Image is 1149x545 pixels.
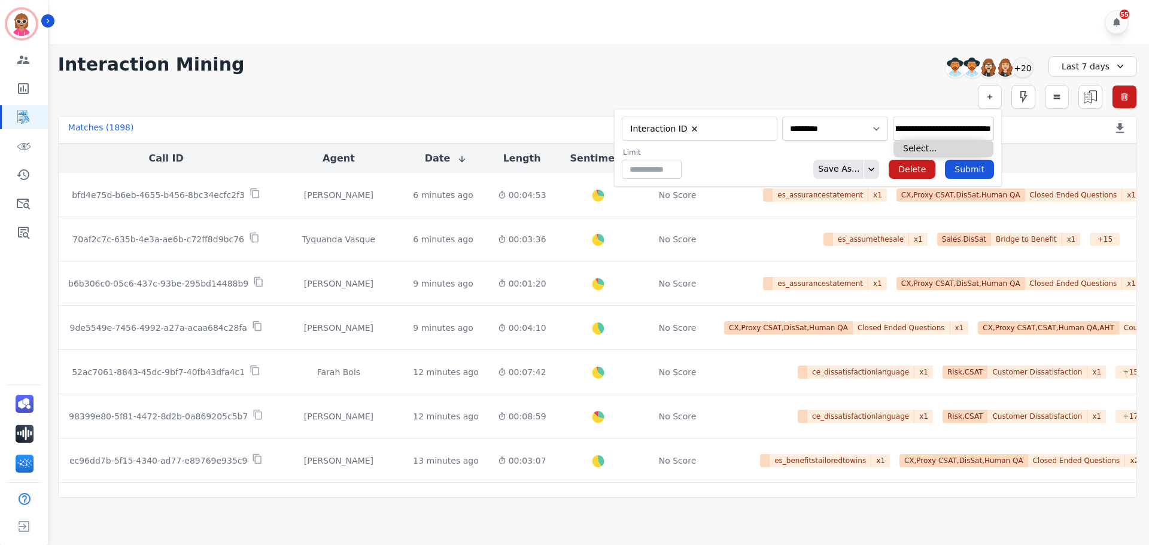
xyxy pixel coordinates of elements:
[991,233,1062,246] span: Bridge to Benefit
[896,188,1025,202] span: CX,Proxy CSAT,DisSat,Human QA
[1028,454,1126,467] span: Closed Ended Questions
[72,233,244,245] p: 70af2c7c-635b-4e3a-ae6b-c72ff8d9bc76
[690,124,699,133] button: Remove Interaction ID
[659,410,697,422] div: No Score
[914,410,933,423] span: x 1
[937,233,991,246] span: Sales,DisSat
[425,151,467,166] button: Date
[284,233,394,245] div: Tyquanda Vasque
[1025,277,1123,290] span: Closed Ended Questions
[498,278,546,290] div: 00:01:20
[659,455,697,467] div: No Score
[868,277,887,290] span: x 1
[896,277,1025,290] span: CX,Proxy CSAT,DisSat,Human QA
[871,454,890,467] span: x 1
[58,54,245,75] h1: Interaction Mining
[659,233,697,245] div: No Score
[889,160,935,179] button: Delete
[833,233,909,246] span: es_assumethesale
[1087,410,1106,423] span: x 1
[659,322,697,334] div: No Score
[945,160,994,179] button: Submit
[773,188,868,202] span: es_assurancestatement
[413,322,473,334] div: 9 minutes ago
[413,366,478,378] div: 12 minutes ago
[1125,454,1144,467] span: x 2
[868,188,887,202] span: x 1
[724,321,853,334] span: CX,Proxy CSAT,DisSat,Human QA
[570,151,626,166] button: Sentiment
[899,454,1028,467] span: CX,Proxy CSAT,DisSat,Human QA
[623,148,682,157] label: Limit
[503,151,541,166] button: Length
[498,233,546,245] div: 00:03:36
[70,322,247,334] p: 9de5549e-7456-4992-a27a-acaa684c28fa
[1115,366,1145,379] div: + 15
[284,455,394,467] div: [PERSON_NAME]
[625,121,770,136] ul: selected options
[987,410,1087,423] span: Customer Dissatisfaction
[284,189,394,201] div: [PERSON_NAME]
[69,455,248,467] p: ec96dd7b-5f15-4340-ad77-e89769e935c9
[1025,188,1123,202] span: Closed Ended Questions
[413,410,478,422] div: 12 minutes ago
[627,123,703,135] li: Interaction ID
[950,321,969,334] span: x 1
[978,321,1119,334] span: CX,Proxy CSAT,CSAT,Human QA,AHT
[1122,188,1141,202] span: x 1
[943,410,988,423] span: Risk,CSAT
[1013,57,1033,78] div: +20
[498,366,546,378] div: 00:07:42
[72,189,245,201] p: bfd4e75d-b6eb-4655-b456-8bc34ecfc2f3
[770,454,871,467] span: es_benefitstailoredtowins
[498,189,546,201] div: 00:04:53
[498,410,546,422] div: 00:08:59
[72,366,245,378] p: 52ac7061-8843-45dc-9bf7-40fb43dfa4c1
[1120,10,1129,19] div: 55
[807,410,914,423] span: ce_dissatisfactionlanguage
[659,189,697,201] div: No Score
[498,455,546,467] div: 00:03:07
[807,366,914,379] span: ce_dissatisfactionlanguage
[893,140,993,157] li: Select...
[987,366,1087,379] span: Customer Dissatisfaction
[323,151,355,166] button: Agent
[1115,410,1145,423] div: + 17
[149,151,184,166] button: Call ID
[284,366,394,378] div: Farah Bois
[914,366,933,379] span: x 1
[284,322,394,334] div: [PERSON_NAME]
[413,189,473,201] div: 6 minutes ago
[69,410,248,422] p: 98399e80-5f81-4472-8d2b-0a869205c5b7
[1062,233,1081,246] span: x 1
[773,277,868,290] span: es_assurancestatement
[413,455,478,467] div: 13 minutes ago
[659,278,697,290] div: No Score
[909,233,928,246] span: x 1
[1122,277,1141,290] span: x 1
[896,123,991,135] ul: selected options
[813,160,859,179] div: Save As...
[498,322,546,334] div: 00:04:10
[284,410,394,422] div: [PERSON_NAME]
[68,278,248,290] p: b6b306c0-05c6-437c-93be-295bd14488b9
[413,278,473,290] div: 9 minutes ago
[1090,233,1120,246] div: + 15
[413,233,473,245] div: 6 minutes ago
[68,121,134,138] div: Matches ( 1898 )
[943,366,988,379] span: Risk,CSAT
[284,278,394,290] div: [PERSON_NAME]
[853,321,950,334] span: Closed Ended Questions
[7,10,36,38] img: Bordered avatar
[659,366,697,378] div: No Score
[1048,56,1137,77] div: Last 7 days
[1087,366,1106,379] span: x 1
